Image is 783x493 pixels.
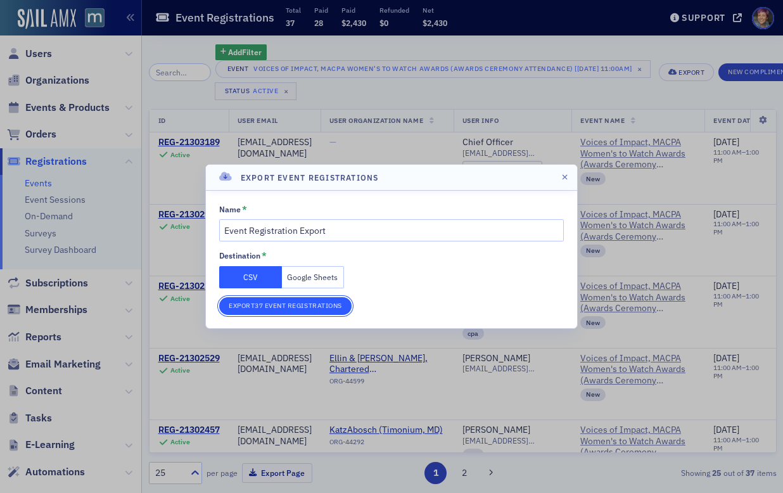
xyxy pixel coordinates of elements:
[262,250,267,262] abbr: This field is required
[219,297,352,315] button: Export37 Event Registrations
[242,204,247,215] abbr: This field is required
[241,172,379,183] h4: Export Event Registrations
[282,266,345,288] button: Google Sheets
[219,205,241,214] div: Name
[219,266,282,288] button: CSV
[219,251,260,260] div: Destination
